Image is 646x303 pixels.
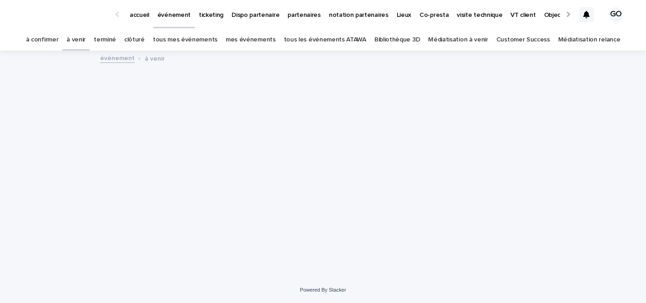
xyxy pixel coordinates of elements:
[374,29,420,51] a: Bibliothèque 3D
[226,29,276,51] a: mes événements
[66,29,86,51] a: à venir
[94,29,116,51] a: terminé
[145,53,165,63] p: à venir
[609,7,623,22] div: GO
[124,29,145,51] a: clôturé
[428,29,488,51] a: Médiatisation à venir
[153,29,217,51] a: tous mes événements
[18,5,106,24] img: Ls34BcGeRexTGTNfXpUC
[300,287,346,293] a: Powered By Stacker
[26,29,59,51] a: à confirmer
[496,29,550,51] a: Customer Success
[558,29,621,51] a: Médiatisation relance
[284,29,366,51] a: tous les événements ATAWA
[100,52,135,63] a: événement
